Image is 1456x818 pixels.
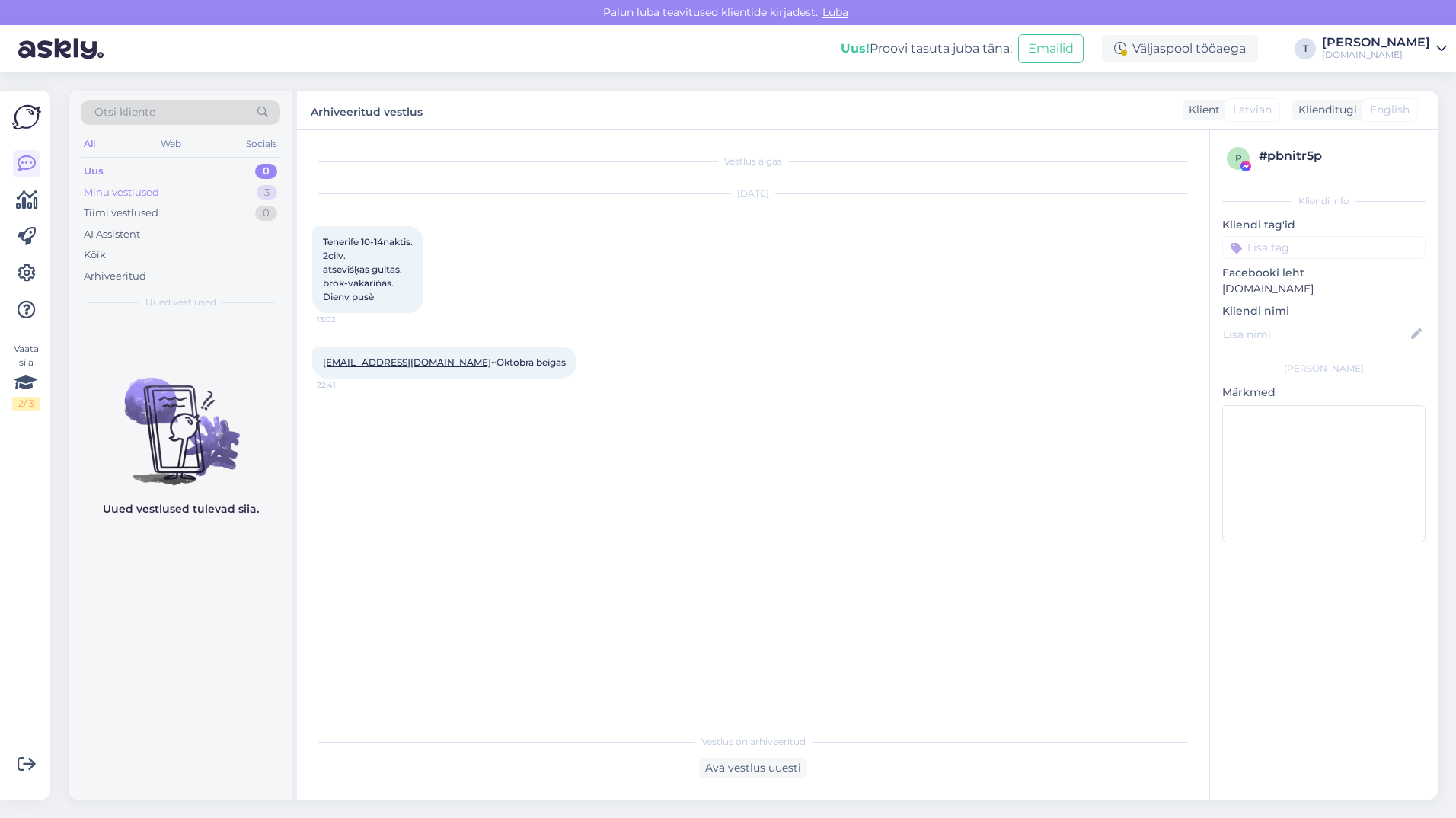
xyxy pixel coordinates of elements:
div: 2 / 3 [12,397,40,411]
p: Facebooki leht [1222,265,1426,281]
span: Tenerife 10-14naktis. 2cilv. atseviśķas gultas. brok-vakarińas. Dienv pusè [323,236,413,302]
div: Minu vestlused [84,185,159,200]
div: Vestlus algas [312,155,1194,168]
div: Proovi tasuta juba täna: [841,40,1012,58]
label: Arhiveeritud vestlus [311,100,423,120]
div: Kõik [84,248,106,263]
input: Lisa tag [1222,236,1426,259]
p: Märkmed [1222,385,1426,401]
span: English [1370,102,1410,118]
div: Vaata siia [12,342,40,411]
div: AI Assistent [84,227,140,242]
p: [DOMAIN_NAME] [1222,281,1426,297]
img: No chats [69,350,292,487]
div: All [81,134,98,154]
span: p [1235,152,1242,164]
div: [PERSON_NAME] [1222,362,1426,375]
div: [DATE] [312,187,1194,200]
div: [PERSON_NAME] [1322,37,1430,49]
p: Uued vestlused tulevad siia. [103,501,259,517]
b: Uus! [841,41,870,56]
div: Ava vestlus uuesti [699,758,807,778]
div: 0 [255,164,277,179]
input: Lisa nimi [1223,326,1408,343]
a: [EMAIL_ADDRESS][DOMAIN_NAME] [323,356,491,368]
div: 3 [257,185,277,200]
div: Socials [243,134,280,154]
div: [DOMAIN_NAME] [1322,49,1430,61]
div: Web [158,134,184,154]
div: Klient [1183,102,1220,118]
div: Arhiveeritud [84,269,146,284]
div: Uus [84,164,104,179]
div: Väljaspool tööaega [1102,35,1258,62]
span: Luba [818,5,853,19]
span: Otsi kliente [94,104,155,120]
span: 13:02 [317,314,374,325]
div: T [1295,38,1316,59]
button: Emailid [1018,34,1084,63]
p: Kliendi nimi [1222,303,1426,319]
img: Askly Logo [12,103,41,132]
div: Tiimi vestlused [84,206,158,221]
div: # pbnitr5p [1259,147,1421,165]
div: 0 [255,206,277,221]
div: Klienditugi [1292,102,1357,118]
a: [PERSON_NAME][DOMAIN_NAME] [1322,37,1447,61]
span: ~Oktobra beigas [323,356,566,368]
span: Uued vestlused [145,296,216,309]
span: Vestlus on arhiveeritud [701,735,806,749]
p: Kliendi tag'id [1222,217,1426,233]
span: Latvian [1233,102,1272,118]
div: Kliendi info [1222,194,1426,208]
span: 22:41 [317,379,374,391]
